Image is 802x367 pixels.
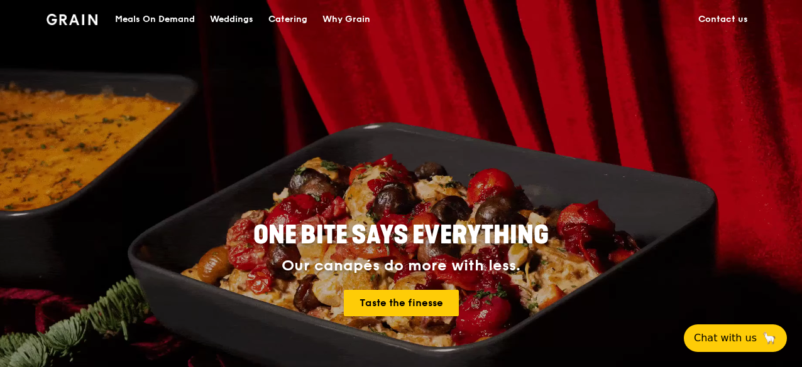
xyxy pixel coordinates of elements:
span: ONE BITE SAYS EVERYTHING [253,220,549,250]
div: Our canapés do more with less. [175,257,627,275]
span: 🦙 [762,331,777,346]
span: Chat with us [694,331,757,346]
div: Why Grain [322,1,370,38]
a: Why Grain [315,1,378,38]
img: Grain [47,14,97,25]
a: Contact us [691,1,755,38]
div: Weddings [210,1,253,38]
a: Catering [261,1,315,38]
a: Weddings [202,1,261,38]
div: Catering [268,1,307,38]
div: Meals On Demand [115,1,195,38]
button: Chat with us🦙 [684,324,787,352]
a: Taste the finesse [344,290,459,316]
